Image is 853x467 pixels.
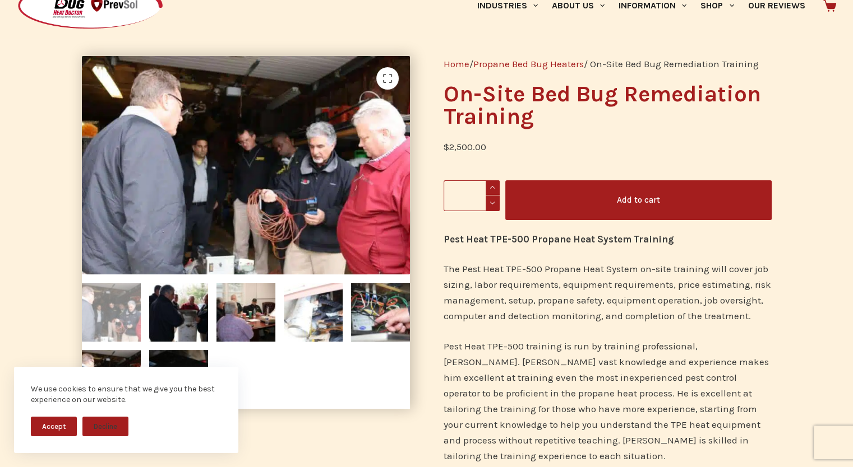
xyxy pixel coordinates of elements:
[31,417,77,436] button: Accept
[31,384,222,405] div: We use cookies to ensure that we give you the best experience on our website.
[149,283,208,342] img: On-Site Bed Bug Remediation Training - Image 2
[444,340,769,461] span: Pest Heat TPE-500 training is run by training professional, [PERSON_NAME]. [PERSON_NAME] vast kno...
[444,56,772,72] nav: Breadcrumb
[444,83,772,128] h1: On-Site Bed Bug Remediation Training
[82,283,141,342] img: On-Site Bed Bug Remediation Training
[444,233,674,245] b: Pest Heat TPE-500 Propane Heat System Training
[444,263,771,321] span: The Pest Heat TPE-500 Propane Heat System on-site training will cover job sizing, labor requireme...
[216,283,275,342] img: On-Site Bed Bug Remediation Training - Image 3
[351,283,410,342] img: On-Site Bed Bug Remediation Training - Image 5
[376,67,399,90] a: View full-screen image gallery
[473,58,584,69] a: Propane Bed Bug Heaters
[444,180,500,211] input: Product quantity
[505,180,772,220] button: Add to cart
[444,58,469,69] a: Home
[444,141,449,152] span: $
[444,141,486,152] bdi: 2,500.00
[9,4,43,38] button: Open LiveChat chat widget
[284,283,343,342] img: On-Site Bed Bug Remediation Training - Image 4
[82,350,141,409] img: On-Site Bed Bug Remediation Training - Image 6
[82,417,128,436] button: Decline
[149,350,208,409] img: On-Site Bed Bug Remediation Training - Image 7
